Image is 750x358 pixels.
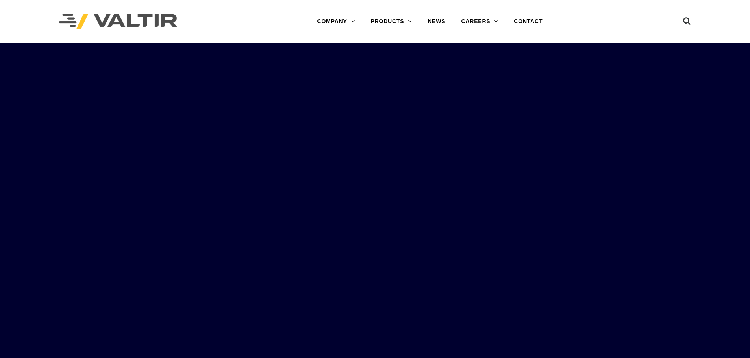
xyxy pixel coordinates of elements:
a: NEWS [420,14,453,29]
img: Valtir [59,14,177,30]
a: COMPANY [309,14,363,29]
a: PRODUCTS [363,14,420,29]
a: CONTACT [506,14,550,29]
a: CAREERS [453,14,506,29]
